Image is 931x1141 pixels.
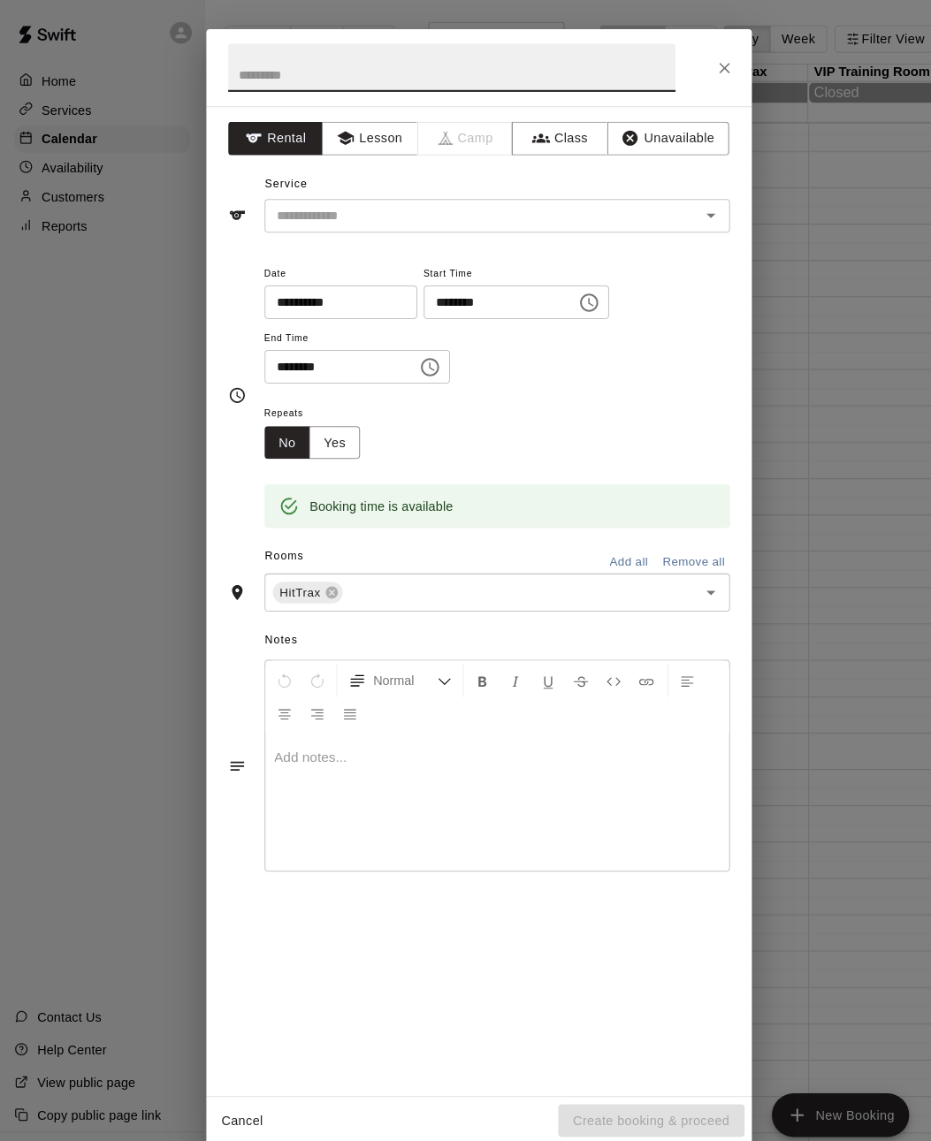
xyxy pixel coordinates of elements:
[222,201,240,218] svg: Service
[498,118,591,151] button: Class
[294,646,324,678] button: Redo
[208,1074,264,1107] button: Cancel
[325,678,355,710] button: Justify Align
[614,646,644,678] button: Insert Link
[257,278,393,310] input: Choose date, selected date is Sep 16, 2025
[679,197,704,222] button: Open
[332,646,446,678] button: Formatting Options
[454,646,485,678] button: Format Bold
[257,391,365,415] span: Repeats
[262,678,292,710] button: Center Align
[401,339,436,375] button: Choose time, selected time is 5:00 PM
[257,255,406,278] span: Date
[257,609,709,637] span: Notes
[584,533,640,560] button: Add all
[640,533,710,560] button: Remove all
[679,564,704,589] button: Open
[486,646,516,678] button: Format Italics
[262,646,292,678] button: Undo
[555,277,591,312] button: Choose time, selected time is 4:00 PM
[689,50,721,82] button: Close
[257,535,295,547] span: Rooms
[412,255,592,278] span: Start Time
[222,376,240,393] svg: Timing
[363,653,425,671] span: Normal
[222,736,240,754] svg: Notes
[550,646,580,678] button: Format Strikethrough
[222,567,240,585] svg: Rooms
[257,172,299,185] span: Service
[265,567,319,585] span: HitTrax
[257,317,438,341] span: End Time
[313,118,406,151] button: Lesson
[301,415,350,447] button: Yes
[653,646,683,678] button: Left Align
[407,118,500,151] span: Camps can only be created in the Services page
[257,415,351,447] div: outlined button group
[591,118,709,151] button: Unavailable
[582,646,612,678] button: Insert Code
[294,678,324,710] button: Right Align
[257,415,302,447] button: No
[222,118,315,151] button: Rental
[301,476,441,508] div: Booking time is available
[265,566,333,587] div: HitTrax
[518,646,548,678] button: Format Underline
